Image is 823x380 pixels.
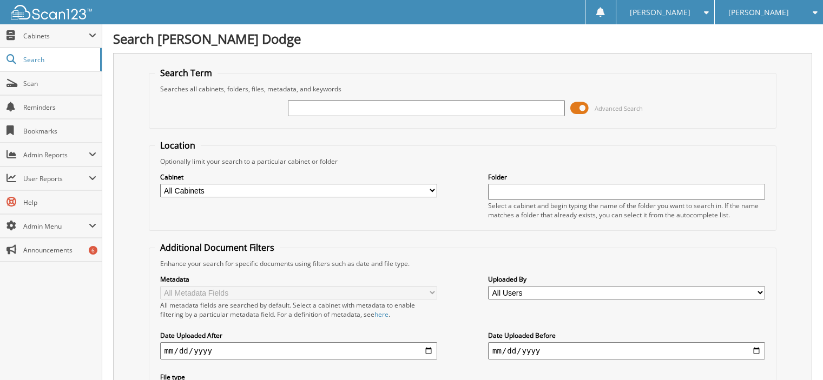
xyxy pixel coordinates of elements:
span: Cabinets [23,31,89,41]
label: Uploaded By [488,275,765,284]
div: Enhance your search for specific documents using filters such as date and file type. [155,259,771,268]
div: All metadata fields are searched by default. Select a cabinet with metadata to enable filtering b... [160,301,437,319]
span: Help [23,198,96,207]
span: [PERSON_NAME] [630,9,690,16]
span: Advanced Search [595,104,643,112]
legend: Search Term [155,67,218,79]
div: 6 [89,246,97,255]
label: Date Uploaded After [160,331,437,340]
span: Announcements [23,245,96,255]
span: Reminders [23,103,96,112]
span: Admin Reports [23,150,89,159]
span: [PERSON_NAME] [728,9,789,16]
span: Scan [23,79,96,88]
label: Cabinet [160,172,437,182]
label: Folder [488,172,765,182]
label: Metadata [160,275,437,284]
legend: Additional Document Filters [155,242,280,254]
input: end [488,342,765,359]
span: Search [23,55,95,64]
img: scan123-logo-white.svg [11,5,92,19]
input: start [160,342,437,359]
h1: Search [PERSON_NAME] Dodge [113,30,812,48]
span: Bookmarks [23,126,96,136]
div: Searches all cabinets, folders, files, metadata, and keywords [155,84,771,94]
div: Select a cabinet and begin typing the name of the folder you want to search in. If the name match... [488,201,765,219]
span: User Reports [23,174,89,183]
label: Date Uploaded Before [488,331,765,340]
div: Optionally limit your search to a particular cabinet or folder [155,157,771,166]
span: Admin Menu [23,222,89,231]
a: here [374,310,389,319]
legend: Location [155,139,201,151]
